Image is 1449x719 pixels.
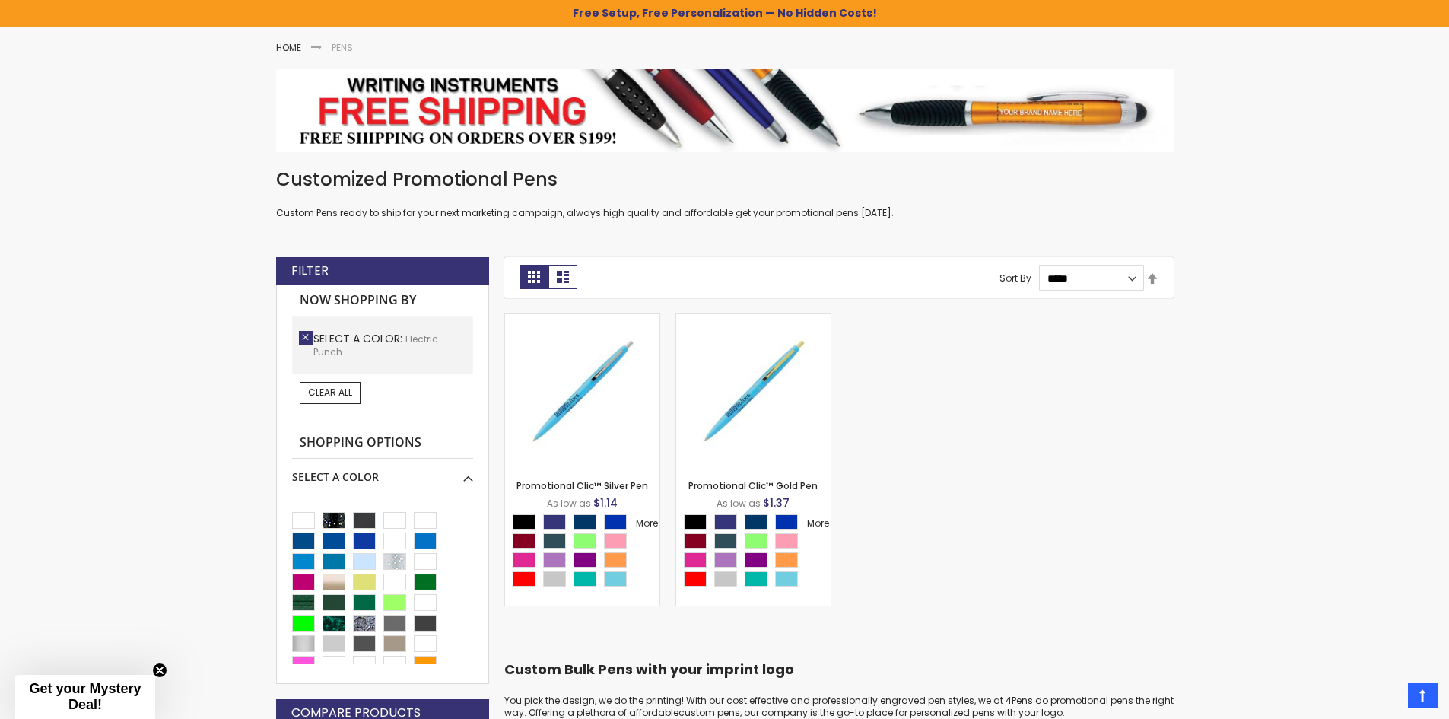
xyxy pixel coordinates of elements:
strong: Now Shopping by [292,285,473,317]
div: Burgundy [684,533,707,549]
div: Blue [775,514,798,530]
div: Black [513,514,535,530]
a: Home [276,41,301,54]
div: Royal Blue [543,514,566,530]
div: Navy Blue [574,514,596,530]
div: Blue [604,514,627,530]
div: Forest Green [543,533,566,549]
div: Grapetini [714,552,737,568]
div: Berry Crush [513,552,535,568]
div: Navy Blue [745,514,767,530]
div: Creamsicle [775,552,798,568]
div: Get your Mystery Deal!Close teaser [15,675,155,719]
div: Purple [574,552,596,568]
div: Silver [543,571,566,587]
div: Red [513,571,535,587]
h1: Customized Promotional Pens [276,167,1174,192]
div: Grapetini [543,552,566,568]
span: Electric Punch [313,332,438,358]
div: Royal Blue [714,514,737,530]
a: Promotional Clic™ Silver Pen-Electric Punch [505,313,659,326]
img: Promotional Clic™ Gold Pen-Electric Punch [676,314,831,469]
img: Pens [276,69,1174,151]
strong: Pens [332,41,353,54]
div: Teal [745,571,767,587]
a: Promotional Clic™ Gold Pen [688,479,818,492]
div: Select A Color [292,459,473,485]
div: Black [684,514,707,530]
div: Electric Punch [604,571,627,587]
div: Teal [574,571,596,587]
div: Custom Pens ready to ship for your next marketing campaign, always high quality and affordable ge... [276,167,1174,220]
div: Select A Color [513,514,659,590]
span: More [636,517,658,530]
p: You pick the design, we do the printing! With our cost effective and professionally engraved pen ... [504,695,1174,719]
button: Close teaser [152,663,167,678]
strong: Filter [291,262,329,279]
a: Clear All [300,382,361,403]
span: Select A Color [313,331,405,346]
div: Pink Lemonade [604,533,627,549]
div: Red [684,571,707,587]
div: Creamsicle [604,552,627,568]
div: Electric Punch [775,571,798,587]
span: More [807,517,829,530]
img: Promotional Clic™ Silver Pen-Electric Punch [505,314,659,469]
span: $1.14 [593,495,618,511]
div: Silver [714,571,737,587]
span: As low as [717,497,761,510]
a: Promotional Clic™ Gold Pen-Electric Punch [676,313,831,326]
div: Burgundy [513,533,535,549]
a: Promotional Clic™ Silver Pen [516,479,648,492]
div: Forest Green [714,533,737,549]
div: Julep [574,533,596,549]
label: Sort By [999,272,1031,285]
a: More [806,516,831,531]
div: Select A Color [684,514,831,590]
strong: Grid [520,265,548,289]
span: Get your Mystery Deal! [29,681,141,712]
span: Clear All [308,386,352,399]
div: Berry Crush [684,552,707,568]
a: More [634,516,659,531]
div: Pink Lemonade [775,533,798,549]
div: Purple [745,552,767,568]
div: Julep [745,533,767,549]
span: $1.37 [763,495,790,511]
strong: Shopping Options [292,427,473,460]
span: As low as [547,497,591,510]
a: Top [1408,683,1438,708]
strong: Custom Bulk Pens with your imprint logo [504,660,794,679]
a: custom pens [678,706,740,719]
